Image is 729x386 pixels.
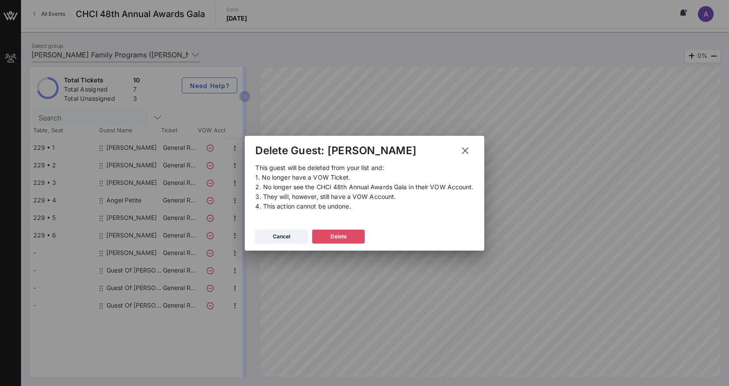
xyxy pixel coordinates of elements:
[255,230,308,244] button: Cancel
[331,232,347,241] div: Delete
[273,232,290,241] div: Cancel
[255,163,473,211] p: This guest will be deleted from your list and: 1. No longer have a VOW Ticket. 2. No longer see t...
[255,144,416,157] div: Delete Guest: [PERSON_NAME]
[312,230,365,244] button: Delete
